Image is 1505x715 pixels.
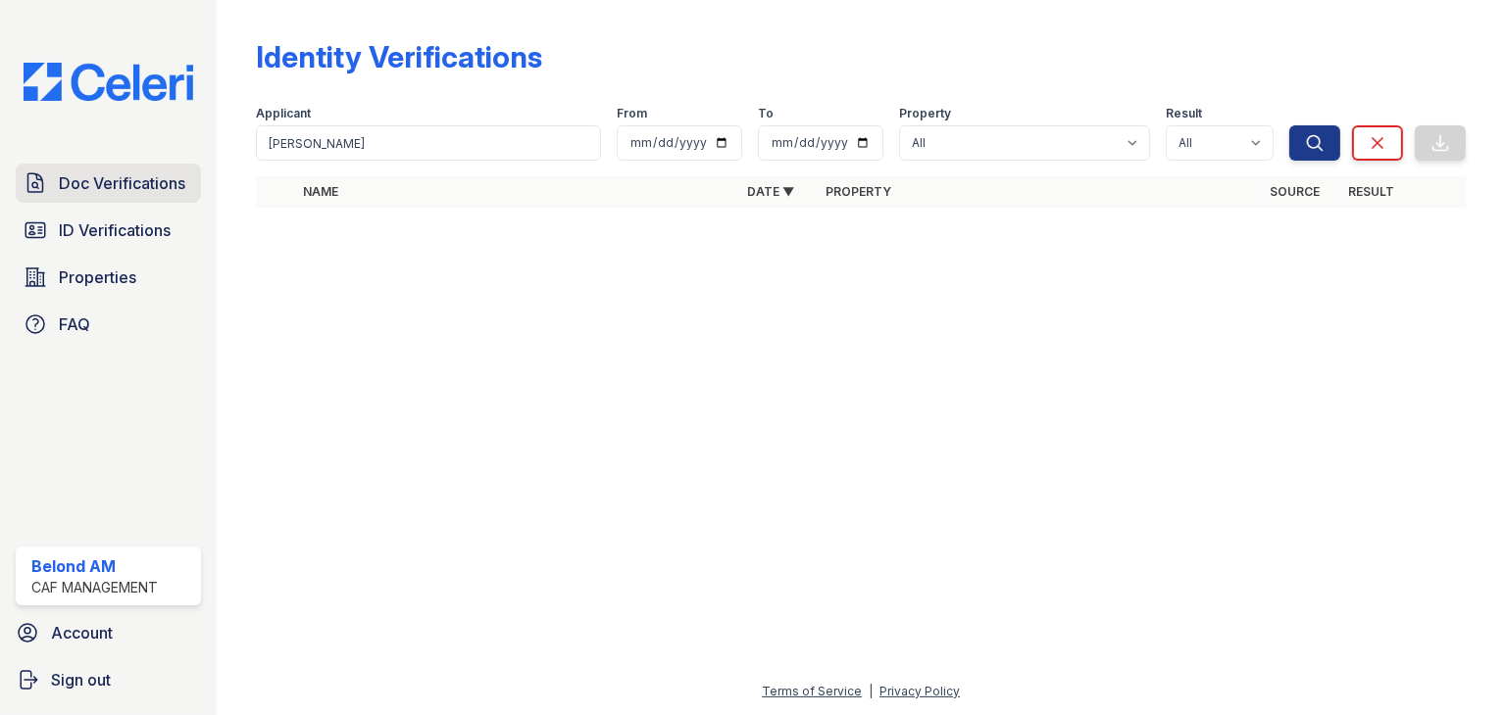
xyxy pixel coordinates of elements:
[16,258,201,297] a: Properties
[617,106,647,121] label: From
[256,39,542,74] div: Identity Verifications
[1348,184,1394,199] a: Result
[1166,106,1202,121] label: Result
[8,63,209,101] img: CE_Logo_Blue-a8612792a0a2168367f1c8372b55b34899dd931a85d93a1a3d3e32e68fde9ad4.png
[826,184,891,199] a: Property
[51,621,113,644] span: Account
[59,218,171,242] span: ID Verifications
[16,164,201,203] a: Doc Verifications
[303,184,338,199] a: Name
[869,684,873,698] div: |
[1270,184,1320,199] a: Source
[8,660,209,699] a: Sign out
[8,613,209,652] a: Account
[758,106,774,121] label: To
[31,578,158,597] div: CAF Management
[256,106,311,121] label: Applicant
[16,211,201,250] a: ID Verifications
[59,312,90,336] span: FAQ
[879,684,960,698] a: Privacy Policy
[16,305,201,344] a: FAQ
[59,265,136,289] span: Properties
[762,684,862,698] a: Terms of Service
[59,171,185,195] span: Doc Verifications
[51,668,111,691] span: Sign out
[256,125,601,161] input: Search by name or phone number
[747,184,794,199] a: Date ▼
[899,106,951,121] label: Property
[31,554,158,578] div: Belond AM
